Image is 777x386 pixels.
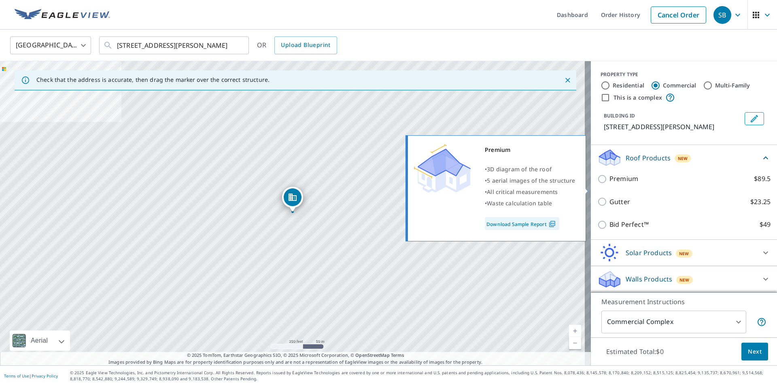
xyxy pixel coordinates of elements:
div: SB [713,6,731,24]
div: Aerial [10,331,70,351]
a: Download Sample Report [485,217,559,230]
span: 5 aerial images of the structure [487,177,575,184]
label: Multi-Family [715,81,750,90]
p: Estimated Total: $0 [600,343,670,360]
span: New [679,250,689,257]
div: • [485,164,575,175]
p: Check that the address is accurate, then drag the marker over the correct structure. [36,76,270,83]
span: New [679,277,690,283]
span: © 2025 TomTom, Earthstar Geographics SIO, © 2025 Microsoft Corporation, © [187,352,404,359]
p: Bid Perfect™ [609,220,649,230]
img: Premium [414,144,471,193]
p: $89.5 [754,174,771,184]
p: Premium [609,174,638,184]
img: EV Logo [15,9,110,21]
button: Edit building 1 [745,112,764,125]
span: Waste calculation table [487,199,552,207]
div: Walls ProductsNew [597,269,771,289]
span: All critical measurements [487,188,558,196]
p: © 2025 Eagle View Technologies, Inc. and Pictometry International Corp. All Rights Reserved. Repo... [70,370,773,382]
span: Each building may require a separate measurement report; if so, your account will be billed per r... [757,317,766,327]
div: • [485,175,575,186]
a: Current Level 17, Zoom In [569,325,581,337]
div: [GEOGRAPHIC_DATA] [10,34,91,57]
p: Gutter [609,197,630,207]
p: $49 [760,220,771,230]
input: Search by address or latitude-longitude [117,34,232,57]
p: BUILDING ID [604,112,635,119]
div: Commercial Complex [601,311,746,333]
a: Terms [391,352,404,358]
a: Current Level 17, Zoom Out [569,337,581,349]
a: Privacy Policy [32,373,58,379]
p: | [4,373,58,378]
div: Roof ProductsNew [597,148,771,167]
label: This is a complex [614,94,662,102]
a: Upload Blueprint [274,36,337,54]
button: Close [563,75,573,85]
div: • [485,198,575,209]
div: • [485,186,575,198]
p: Solar Products [626,248,672,258]
p: $23.25 [750,197,771,207]
div: Dropped pin, building 1, Commercial property, 6000 Knight Arnold Road Ext Memphis, TN 38115 [282,187,303,212]
div: Premium [485,144,575,156]
div: Solar ProductsNew [597,243,771,262]
span: 3D diagram of the roof [487,165,552,173]
p: Walls Products [626,274,672,284]
a: Terms of Use [4,373,29,379]
img: Pdf Icon [547,220,558,228]
p: Roof Products [626,153,671,163]
span: Upload Blueprint [281,40,330,50]
span: Next [748,347,762,357]
span: New [678,155,688,162]
p: [STREET_ADDRESS][PERSON_NAME] [604,122,741,132]
a: Cancel Order [651,6,706,23]
div: OR [257,36,337,54]
div: Aerial [28,331,50,351]
label: Commercial [663,81,696,90]
button: Next [741,343,768,361]
p: Measurement Instructions [601,297,766,307]
a: OpenStreetMap [355,352,389,358]
div: PROPERTY TYPE [601,71,767,78]
label: Residential [613,81,644,90]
